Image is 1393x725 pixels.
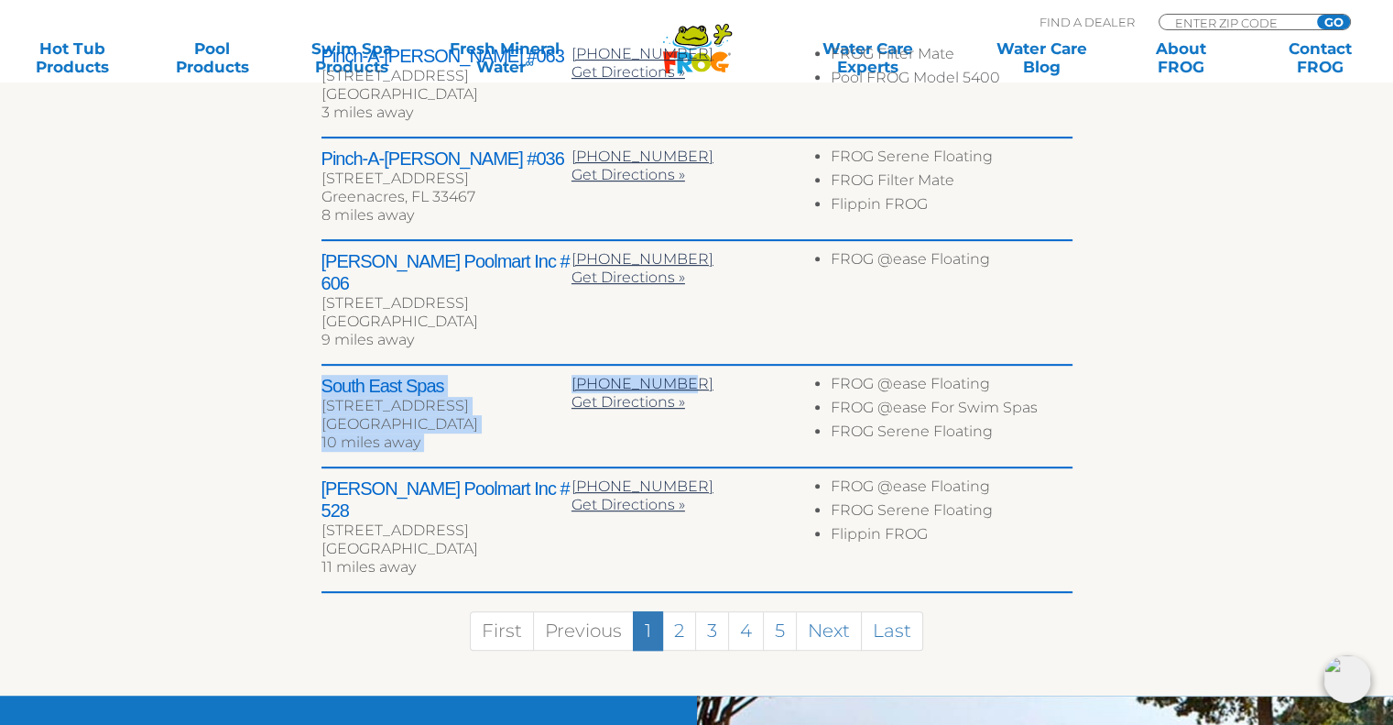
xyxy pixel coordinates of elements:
[321,170,571,188] div: [STREET_ADDRESS]
[321,434,420,451] span: 10 miles away
[321,397,571,415] div: [STREET_ADDRESS]
[321,540,571,558] div: [GEOGRAPHIC_DATA]
[321,104,413,121] span: 3 miles away
[321,415,571,434] div: [GEOGRAPHIC_DATA]
[571,393,685,411] a: Get Directions »
[321,250,571,294] h2: [PERSON_NAME] Poolmart Inc # 606
[571,166,685,183] a: Get Directions »
[1267,39,1375,76] a: ContactFROG
[571,478,713,495] a: [PHONE_NUMBER]
[571,148,713,165] a: [PHONE_NUMBER]
[831,525,1072,549] li: Flippin FROG
[796,611,862,651] a: Next
[831,148,1072,171] li: FROG Serene Floating
[831,478,1072,501] li: FROG @ease Floating
[321,85,571,104] div: [GEOGRAPHIC_DATA]
[321,206,414,224] span: 8 miles away
[321,45,571,67] h2: Pinch-A-[PERSON_NAME] #063
[571,63,685,81] a: Get Directions »
[321,67,571,85] div: [STREET_ADDRESS]
[470,611,534,651] a: First
[571,375,713,392] a: [PHONE_NUMBER]
[321,522,571,540] div: [STREET_ADDRESS]
[321,148,571,170] h2: Pinch-A-[PERSON_NAME] #036
[18,39,126,76] a: Hot TubProducts
[831,399,1072,423] li: FROG @ease For Swim Spas
[1323,655,1371,703] img: openIcon
[321,188,571,206] div: Greenacres, FL 33467
[831,195,1072,219] li: Flippin FROG
[158,39,266,76] a: PoolProducts
[571,269,685,286] a: Get Directions »
[763,611,797,651] a: 5
[662,611,696,651] a: 2
[831,69,1072,93] li: Pool FROG Model 5400
[321,313,571,331] div: [GEOGRAPHIC_DATA]
[831,45,1072,69] li: FROG Filter Mate
[571,250,713,268] a: [PHONE_NUMBER]
[861,611,923,651] a: Last
[695,611,729,651] a: 3
[321,375,571,397] h2: South East Spas
[831,250,1072,274] li: FROG @ease Floating
[321,478,571,522] h2: [PERSON_NAME] Poolmart Inc # 528
[831,501,1072,525] li: FROG Serene Floating
[321,331,414,348] span: 9 miles away
[533,611,634,651] a: Previous
[633,611,663,651] a: 1
[1317,15,1350,29] input: GO
[831,375,1072,399] li: FROG @ease Floating
[831,423,1072,446] li: FROG Serene Floating
[1173,15,1297,30] input: Zip Code Form
[321,294,571,313] div: [STREET_ADDRESS]
[831,171,1072,195] li: FROG Filter Mate
[298,39,406,76] a: Swim SpaProducts
[571,496,685,513] a: Get Directions »
[1126,39,1235,76] a: AboutFROG
[1039,14,1135,30] p: Find A Dealer
[571,45,713,62] a: [PHONE_NUMBER]
[728,611,764,651] a: 4
[321,558,416,576] span: 11 miles away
